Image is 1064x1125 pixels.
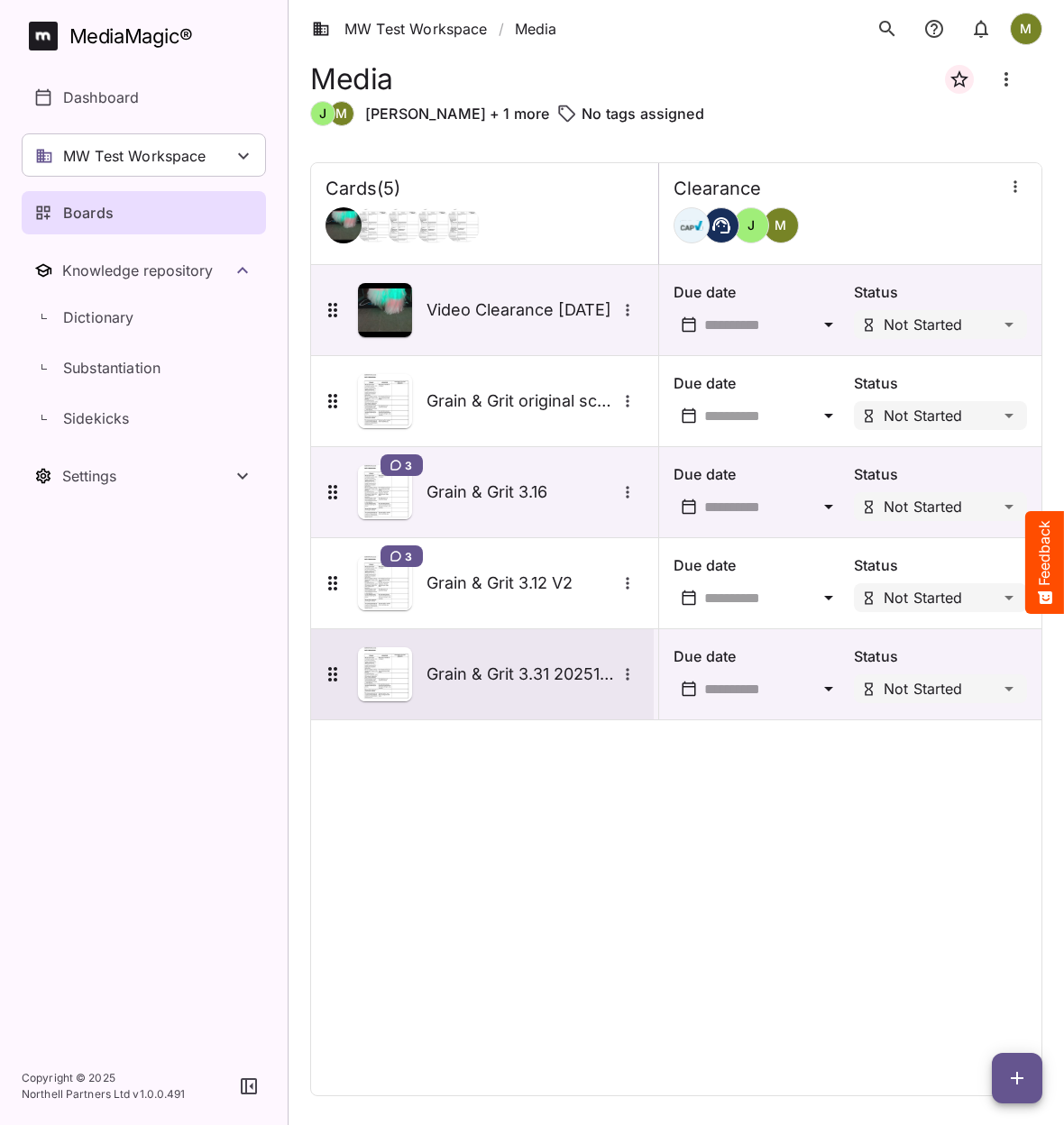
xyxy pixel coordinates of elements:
[69,22,193,51] div: MediaMagic ®
[854,645,1027,667] p: Status
[616,389,639,413] button: More options for Grain & Grit original script
[616,480,639,504] button: More options for Grain & Grit 3.16
[582,103,703,124] p: No tags assigned
[427,481,616,503] h5: Grain & Grit 3.16
[884,499,963,514] p: Not Started
[869,11,905,47] button: search
[1025,511,1064,614] button: Feedback
[674,281,847,303] p: Due date
[674,372,847,394] p: Due date
[358,556,412,610] img: Asset Thumbnail
[763,207,799,243] div: M
[365,103,549,124] p: [PERSON_NAME] + 1 more
[22,76,266,119] a: Dashboard
[884,590,963,605] p: Not Started
[1010,13,1042,45] div: M
[63,306,134,328] p: Dictionary
[854,372,1027,394] p: Status
[499,18,504,40] span: /
[674,463,847,485] p: Due date
[405,549,412,563] span: 3
[674,645,847,667] p: Due date
[22,454,266,498] nav: Settings
[916,11,952,47] button: notifications
[63,145,206,167] p: MW Test Workspace
[62,467,232,485] div: Settings
[427,663,616,685] h5: Grain & Grit 3.31 20251013
[22,296,266,339] a: Dictionary
[854,281,1027,303] p: Status
[22,249,266,444] nav: Knowledge repository
[358,283,412,337] img: Asset Thumbnail
[884,408,963,423] p: Not Started
[884,681,963,696] p: Not Started
[854,554,1027,576] p: Status
[22,1086,186,1102] p: Northell Partners Ltd v 1.0.0.491
[427,572,616,594] h5: Grain & Grit 3.12 V2
[22,1070,186,1086] p: Copyright © 2025
[63,407,129,429] p: Sidekicks
[22,249,266,292] button: Toggle Knowledge repository
[674,178,761,200] h4: Clearance
[22,454,266,498] button: Toggle Settings
[616,298,639,322] button: More options for Video Clearance 9th Oct
[616,572,639,595] button: More options for Grain & Grit 3.12 V2
[310,101,335,126] div: J
[427,299,616,321] h5: Video Clearance [DATE]
[63,202,114,224] p: Boards
[310,62,393,96] h1: Media
[405,458,412,472] span: 3
[358,465,412,519] img: Asset Thumbnail
[22,346,266,389] a: Substantiation
[62,261,232,279] div: Knowledge repository
[884,317,963,332] p: Not Started
[733,207,769,243] div: J
[985,58,1028,101] button: Board more options
[312,18,488,40] a: MW Test Workspace
[358,374,412,428] img: Asset Thumbnail
[63,87,139,108] p: Dashboard
[326,178,400,200] h4: Cards ( 5 )
[556,103,578,124] img: tag-outline.svg
[358,647,412,701] img: Asset Thumbnail
[63,357,161,379] p: Substantiation
[29,22,266,50] a: MediaMagic®
[427,390,616,412] h5: Grain & Grit original script
[854,463,1027,485] p: Status
[616,663,639,686] button: More options for Grain & Grit 3.31 20251013
[963,11,999,47] button: notifications
[22,397,266,440] a: Sidekicks
[22,191,266,234] a: Boards
[674,554,847,576] p: Due date
[329,101,354,126] div: M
